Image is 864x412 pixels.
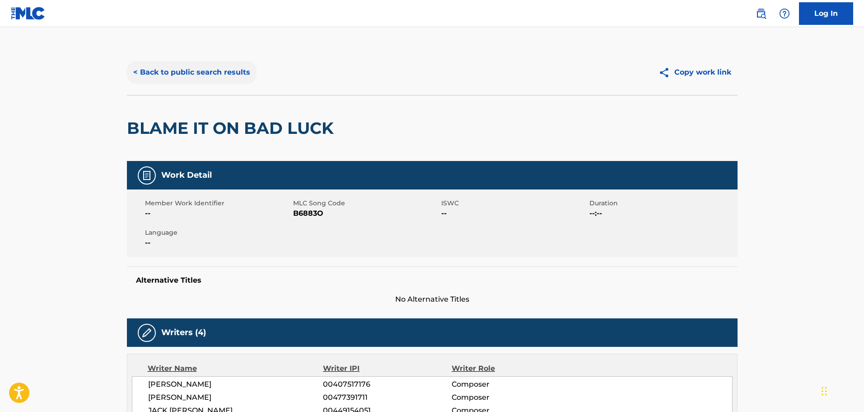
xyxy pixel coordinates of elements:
[293,199,439,208] span: MLC Song Code
[145,199,291,208] span: Member Work Identifier
[161,170,212,180] h5: Work Detail
[136,276,729,285] h5: Alternative Titles
[652,61,738,84] button: Copy work link
[145,237,291,248] span: --
[293,208,439,219] span: B6883O
[11,7,46,20] img: MLC Logo
[127,61,257,84] button: < Back to public search results
[659,67,674,78] img: Copy work link
[323,379,451,390] span: 00407517176
[441,199,587,208] span: ISWC
[452,363,569,374] div: Writer Role
[141,170,152,181] img: Work Detail
[127,294,738,305] span: No Alternative Titles
[452,392,569,403] span: Composer
[589,199,735,208] span: Duration
[441,208,587,219] span: --
[148,363,323,374] div: Writer Name
[161,327,206,338] h5: Writers (4)
[145,228,291,237] span: Language
[323,392,451,403] span: 00477391711
[756,8,766,19] img: search
[779,8,790,19] img: help
[775,5,794,23] div: Help
[799,2,853,25] a: Log In
[148,392,323,403] span: [PERSON_NAME]
[819,369,864,412] iframe: Chat Widget
[148,379,323,390] span: [PERSON_NAME]
[127,118,338,138] h2: BLAME IT ON BAD LUCK
[452,379,569,390] span: Composer
[822,378,827,405] div: Drag
[145,208,291,219] span: --
[323,363,452,374] div: Writer IPI
[141,327,152,338] img: Writers
[589,208,735,219] span: --:--
[752,5,770,23] a: Public Search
